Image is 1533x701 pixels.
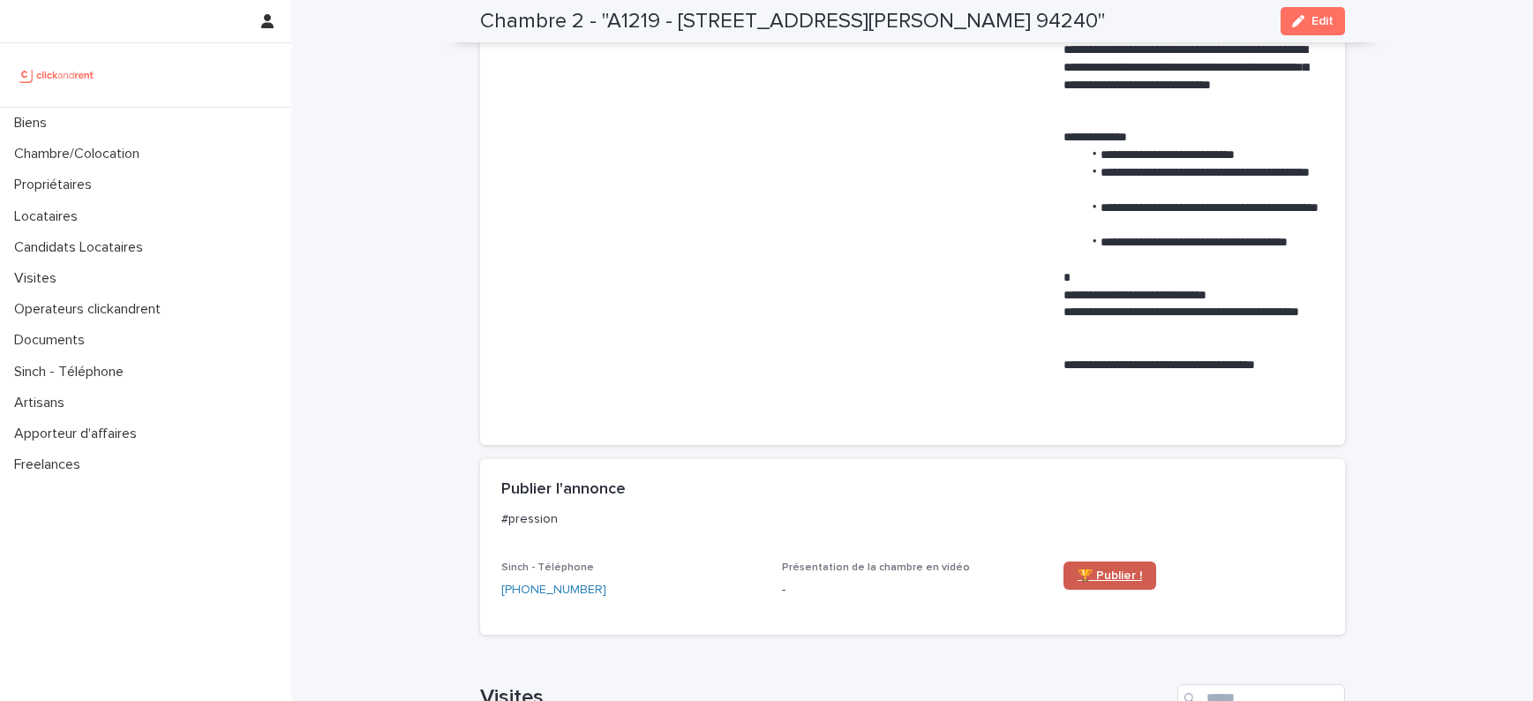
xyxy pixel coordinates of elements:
a: [PHONE_NUMBER] [501,581,606,599]
span: Présentation de la chambre en vidéo [782,562,970,573]
p: #pression [501,511,1317,527]
p: Biens [7,115,61,132]
ringoverc2c-number-84e06f14122c: [PHONE_NUMBER] [501,584,606,596]
a: 🏆 Publier ! [1063,562,1156,590]
p: Documents [7,332,99,349]
p: Freelances [7,456,94,473]
h2: Chambre 2 - "A1219 - [STREET_ADDRESS][PERSON_NAME] 94240" [480,9,1105,34]
p: Artisans [7,395,79,411]
p: - [782,581,1042,599]
button: Edit [1281,7,1345,35]
p: Chambre/Colocation [7,146,154,162]
p: Apporteur d'affaires [7,426,151,442]
p: Propriétaires [7,177,106,193]
p: Sinch - Téléphone [7,364,138,381]
p: Visites [7,270,71,287]
span: Edit [1311,15,1334,27]
ringoverc2c-84e06f14122c: Call with Ringover [501,584,606,596]
h2: Publier l'annonce [501,480,626,500]
img: UCB0brd3T0yccxBKYDjQ [14,57,100,93]
span: 🏆 Publier ! [1078,569,1142,582]
p: Operateurs clickandrent [7,301,175,318]
p: Candidats Locataires [7,239,157,256]
p: Locataires [7,208,92,225]
span: Sinch - Téléphone [501,562,594,573]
